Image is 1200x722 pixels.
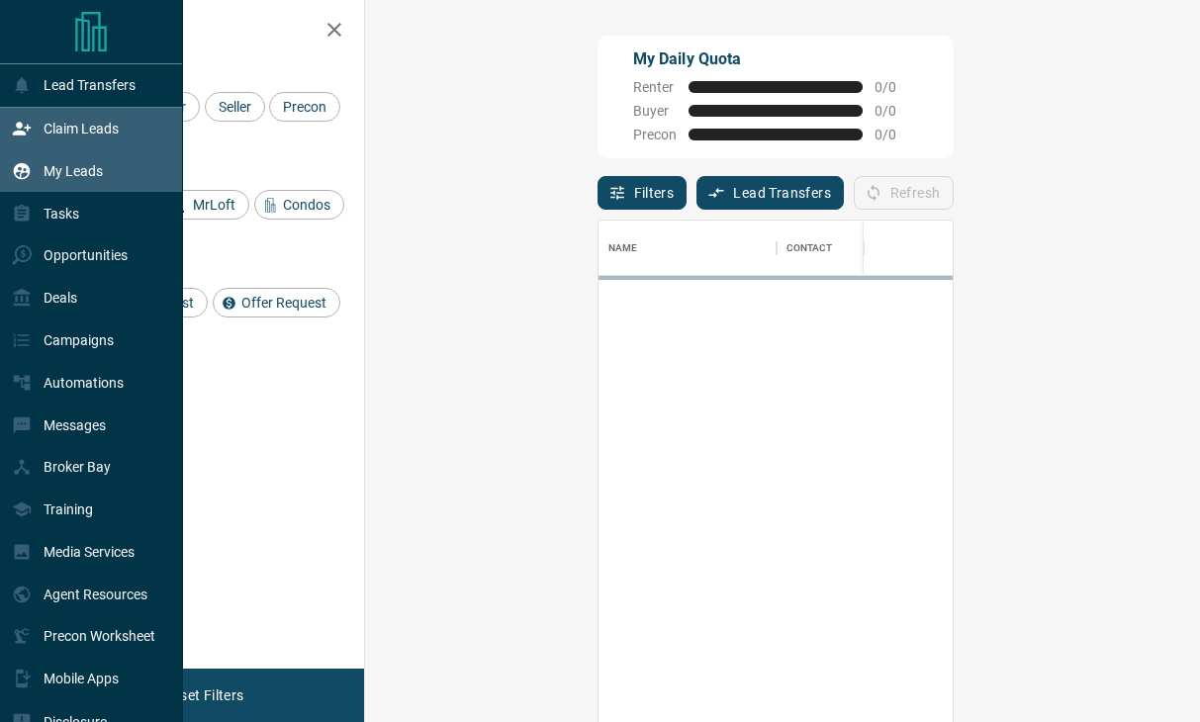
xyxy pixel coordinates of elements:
[777,221,935,276] div: Contact
[633,103,677,119] span: Buyer
[234,295,333,311] span: Offer Request
[213,288,340,317] div: Offer Request
[63,20,344,44] h2: Filters
[212,99,258,115] span: Seller
[150,678,256,712] button: Reset Filters
[875,103,918,119] span: 0 / 0
[254,190,344,220] div: Condos
[599,221,777,276] div: Name
[875,79,918,95] span: 0 / 0
[164,190,249,220] div: MrLoft
[633,47,918,71] p: My Daily Quota
[633,127,677,142] span: Precon
[875,127,918,142] span: 0 / 0
[786,221,833,276] div: Contact
[205,92,265,122] div: Seller
[696,176,844,210] button: Lead Transfers
[276,197,337,213] span: Condos
[598,176,688,210] button: Filters
[269,92,340,122] div: Precon
[608,221,638,276] div: Name
[276,99,333,115] span: Precon
[633,79,677,95] span: Renter
[186,197,242,213] span: MrLoft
